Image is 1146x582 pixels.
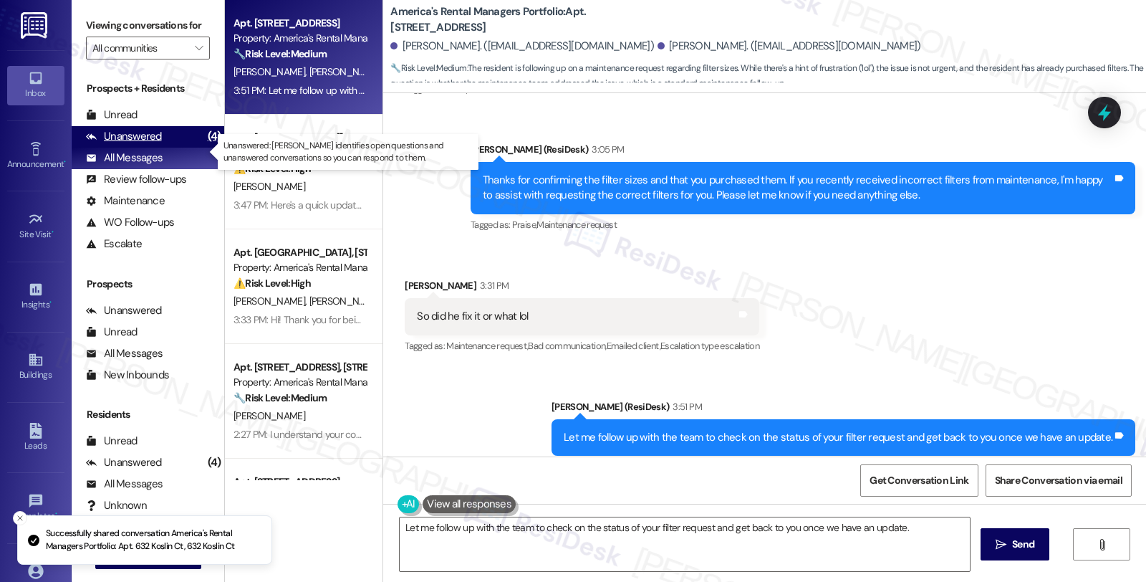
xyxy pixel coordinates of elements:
div: Escalate [86,237,142,252]
strong: ⚠️ Risk Level: High [233,162,311,175]
div: (4) [204,125,225,148]
div: All Messages [86,151,163,166]
div: Prospects + Residents [72,81,224,96]
div: [PERSON_NAME]. ([EMAIL_ADDRESS][DOMAIN_NAME]) [658,39,921,54]
i:  [996,539,1006,550]
div: Unanswered [86,303,162,318]
a: Leads [7,419,64,457]
span: Complaint [446,82,486,95]
div: 3:51 PM: Let me follow up with the team to check on the status of your filter request and get bac... [233,84,772,97]
span: Share Conversation via email [995,473,1122,488]
strong: ⚠️ Risk Level: High [233,277,311,290]
div: Tagged as: [552,456,1135,477]
div: (4) [204,452,225,474]
div: [PERSON_NAME] (ResiDesk) [471,142,1135,162]
div: Property: America's Rental Managers Portfolio [233,260,366,275]
span: [PERSON_NAME] [233,65,309,78]
label: Viewing conversations for [86,14,210,37]
div: Apt. [GEOGRAPHIC_DATA], [STREET_ADDRESS] [233,245,366,260]
div: All Messages [86,477,163,492]
div: All Messages [86,346,163,361]
a: Insights • [7,277,64,316]
span: • [49,297,52,307]
div: [PERSON_NAME]. ([EMAIL_ADDRESS][DOMAIN_NAME]) [390,39,654,54]
div: New Inbounds [86,368,169,383]
div: WO Follow-ups [86,215,174,230]
div: Unread [86,108,138,123]
span: : The resident is following up on a maintenance request regarding filter sizes. While there's a h... [390,61,1146,92]
div: Apt. [STREET_ADDRESS] [233,474,366,490]
button: Close toast [13,511,27,525]
div: Thanks for confirming the filter sizes and that you purchased them. If you recently received inco... [483,173,1112,204]
div: 3:47 PM: Here's a quick update. Please know that $100 is applied on the 6th, and $10 a day every ... [233,199,955,211]
div: Property: America's Rental Managers Portfolio [233,31,366,46]
span: Bad communication , [528,340,606,352]
div: Unread [86,325,138,340]
span: Get Conversation Link [870,473,968,488]
div: Tagged as: [405,335,759,356]
span: Send [1012,537,1034,552]
div: 3:51 PM [669,399,701,414]
div: 3:31 PM [476,278,509,293]
span: [PERSON_NAME] [309,65,381,78]
span: Emailed client , [607,340,660,352]
input: All communities [92,37,187,59]
div: Unread [86,434,138,449]
strong: 🔧 Risk Level: Medium [390,62,466,74]
img: ResiDesk Logo [21,12,50,39]
button: Get Conversation Link [860,464,978,497]
div: 3:05 PM [588,142,624,157]
strong: 🔧 Risk Level: Medium [233,391,327,404]
i:  [1097,539,1107,550]
span: • [52,227,54,237]
a: Templates • [7,489,64,528]
span: Escalation type escalation [660,340,759,352]
div: Maintenance [86,194,165,209]
div: Apt. [STREET_ADDRESS] [233,16,366,31]
strong: 🔧 Risk Level: Medium [233,47,327,60]
p: Unanswered: [PERSON_NAME] identifies open questions and unanswered conversations so you can respo... [223,140,473,164]
span: [PERSON_NAME] [309,295,381,307]
textarea: To enrich screen reader interactions, please activate Accessibility in Grammarly extension settings [400,517,970,571]
a: Buildings [7,348,64,386]
span: [PERSON_NAME] [233,180,305,193]
div: [PERSON_NAME] (ResiDesk) [552,399,1135,419]
div: Property: America's Rental Managers Portfolio [233,375,366,390]
a: Inbox [7,66,64,105]
button: Send [981,528,1050,560]
span: [PERSON_NAME] [233,409,305,422]
span: • [64,157,66,167]
div: Residents [72,407,224,422]
i:  [195,42,203,54]
div: Unanswered [86,129,162,144]
p: Successfully shared conversation America's Rental Managers Portfolio: Apt. 632 Koslin Ct, 632 Kos... [46,528,260,553]
div: [PERSON_NAME] [405,278,759,298]
b: America's Rental Managers Portfolio: Apt. [STREET_ADDRESS] [390,4,677,35]
div: Unanswered [86,455,162,470]
div: Unknown [86,498,147,513]
div: Let me follow up with the team to check on the status of your filter request and get back to you ... [564,430,1112,445]
a: Site Visit • [7,207,64,246]
span: Praise , [512,219,536,231]
span: Maintenance request [536,219,617,231]
span: Maintenance request , [446,340,528,352]
button: Share Conversation via email [986,464,1132,497]
div: Prospects [72,277,224,292]
div: Review follow-ups [86,172,186,187]
div: Tagged as: [471,214,1135,235]
div: Apt. [STREET_ADDRESS][PERSON_NAME], [STREET_ADDRESS][PERSON_NAME] [233,130,366,145]
span: [PERSON_NAME] [233,295,309,307]
div: Apt. [STREET_ADDRESS], [STREET_ADDRESS] [233,360,366,375]
div: So did he fix it or what lol [417,309,528,324]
